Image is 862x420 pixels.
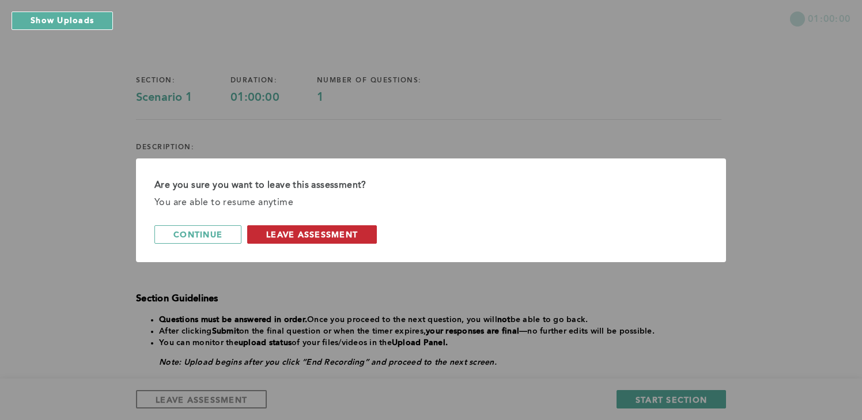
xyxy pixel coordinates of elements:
[154,177,708,194] div: Are you sure you want to leave this assessment?
[154,194,708,211] div: You are able to resume anytime
[266,229,358,240] span: leave assessment
[154,225,241,244] button: continue
[12,12,113,30] button: Show Uploads
[173,229,222,240] span: continue
[247,225,377,244] button: leave assessment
